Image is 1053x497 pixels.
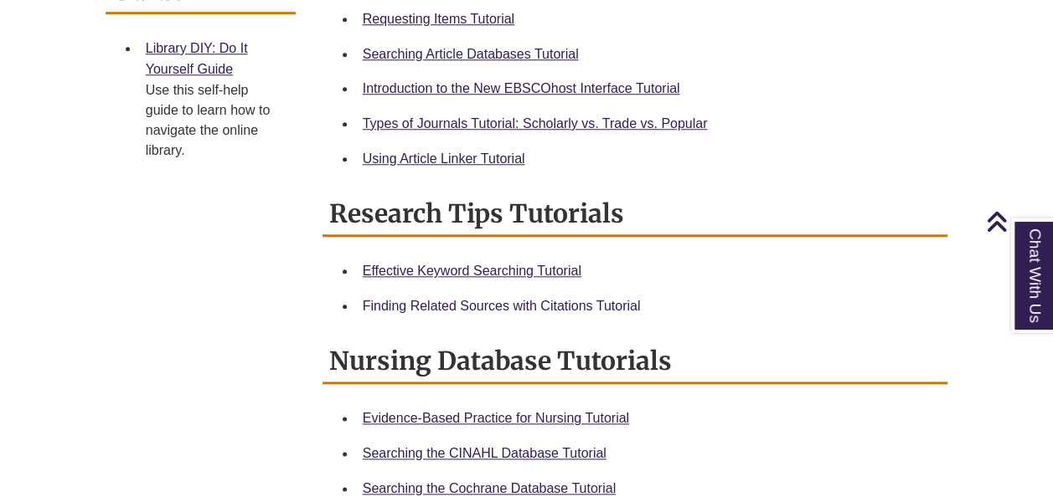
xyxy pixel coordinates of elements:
[363,481,616,495] a: Searching the Cochrane Database Tutorial
[363,47,579,61] a: Searching Article Databases Tutorial
[363,116,708,131] a: Types of Journals Tutorial: Scholarly vs. Trade vs. Popular
[363,411,629,425] a: Evidence-Based Practice for Nursing Tutorial
[363,446,607,460] a: Searching the CINAHL Database Tutorial
[146,80,282,161] div: Use this self-help guide to learn how to navigate the online library.
[323,192,948,237] h2: Research Tips Tutorials
[363,299,641,313] a: Finding Related Sources with Citations Tutorial
[363,151,525,166] a: Using Article Linker Tutorial
[363,12,514,26] a: Requesting Items Tutorial
[146,41,248,77] a: Library DIY: Do It Yourself Guide
[363,264,581,278] a: Effective Keyword Searching Tutorial
[323,340,948,384] h2: Nursing Database Tutorials
[363,81,680,95] a: Introduction to the New EBSCOhost Interface Tutorial
[986,210,1049,233] a: Back to Top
